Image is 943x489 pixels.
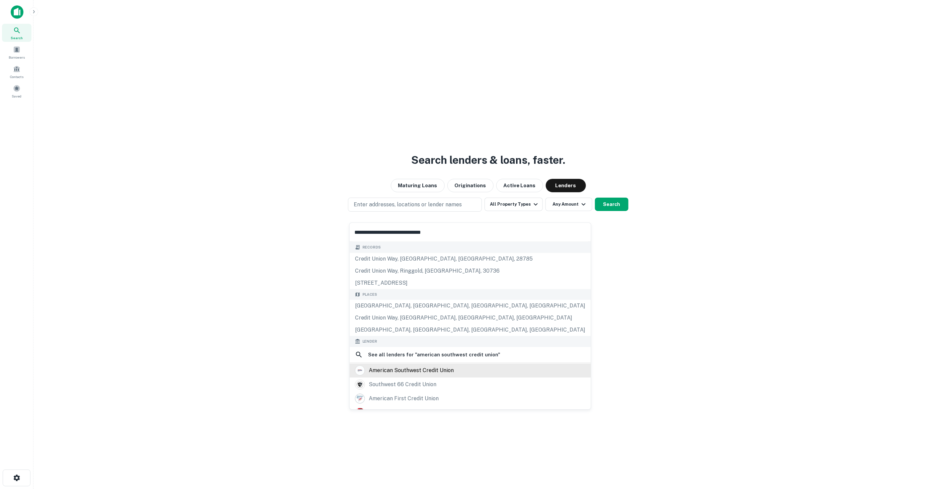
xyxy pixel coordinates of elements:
span: Saved [12,93,22,99]
div: american southwest credit union [369,365,454,375]
button: Search [595,198,628,211]
img: picture [355,380,365,389]
p: Enter addresses, locations or lender names [354,201,462,209]
div: [STREET_ADDRESS] [350,277,591,289]
div: southwest 66 credit union [369,379,437,390]
div: american first credit union [369,394,439,404]
span: Lender [362,339,377,344]
div: credit union way, [GEOGRAPHIC_DATA], [GEOGRAPHIC_DATA], 28785 [350,253,591,265]
img: picture [355,408,365,417]
span: Places [362,292,377,297]
div: [GEOGRAPHIC_DATA], [GEOGRAPHIC_DATA], [GEOGRAPHIC_DATA], [GEOGRAPHIC_DATA] [350,324,591,336]
button: Originations [447,179,494,192]
button: All Property Types [485,198,543,211]
div: Credit Union Way, [GEOGRAPHIC_DATA], [GEOGRAPHIC_DATA], [GEOGRAPHIC_DATA] [350,312,591,324]
a: american first credit union [350,392,591,406]
img: capitalize-icon.png [11,5,23,19]
button: Enter addresses, locations or lender names [348,198,482,212]
a: southwest 66 credit union [350,377,591,392]
span: Contacts [10,74,23,79]
a: Saved [2,82,31,100]
h3: Search lenders & loans, faster. [411,152,565,168]
div: [GEOGRAPHIC_DATA], [GEOGRAPHIC_DATA], [GEOGRAPHIC_DATA], [GEOGRAPHIC_DATA] [350,300,591,312]
a: Borrowers [2,43,31,61]
a: first american credit union [350,406,591,420]
a: Contacts [2,63,31,81]
a: Search [2,24,31,42]
div: first american credit union [369,408,439,418]
button: Active Loans [496,179,543,192]
button: Any Amount [545,198,592,211]
span: Borrowers [9,55,25,60]
span: Records [362,244,381,250]
h6: See all lenders for " american southwest credit union " [368,351,501,359]
div: credit union way, ringgold, [GEOGRAPHIC_DATA], 30736 [350,265,591,277]
button: Lenders [546,179,586,192]
a: american southwest credit union [350,363,591,377]
img: picture [355,366,365,375]
button: Maturing Loans [391,179,445,192]
img: picture [355,394,365,403]
span: Search [11,35,23,41]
